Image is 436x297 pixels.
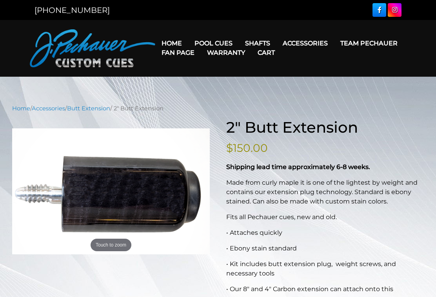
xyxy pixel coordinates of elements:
a: [PHONE_NUMBER] [35,5,110,15]
a: Touch to zoom [12,128,210,254]
a: Shafts [239,33,276,53]
bdi: 150.00 [226,141,268,155]
p: • Attaches quickly [226,228,424,238]
span: $ [226,141,233,155]
a: Cart [251,43,281,63]
a: Accessories [276,33,334,53]
a: Pool Cues [188,33,239,53]
a: Butt Extension [67,105,110,112]
a: Home [155,33,188,53]
nav: Breadcrumb [12,104,424,113]
p: Fits all Pechauer cues, new and old. [226,212,424,222]
h1: 2″ Butt Extension [226,119,424,137]
a: Home [12,105,30,112]
a: Accessories [32,105,65,112]
p: • Ebony stain standard [226,244,424,253]
a: Team Pechauer [334,33,404,53]
p: • Our 8″ and 4″ Carbon extension can attach onto this [226,284,424,294]
a: Fan Page [155,43,201,63]
p: Made from curly maple it is one of the lightest by weight and contains our extension plug technol... [226,178,424,206]
a: Warranty [201,43,251,63]
img: Pechauer Custom Cues [30,29,155,67]
strong: Shipping lead time approximately 6-8 weeks. [226,163,370,171]
p: • Kit includes butt extension plug, weight screws, and necessary tools [226,259,424,278]
img: 2-inch-butt-extension.png [12,128,210,254]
